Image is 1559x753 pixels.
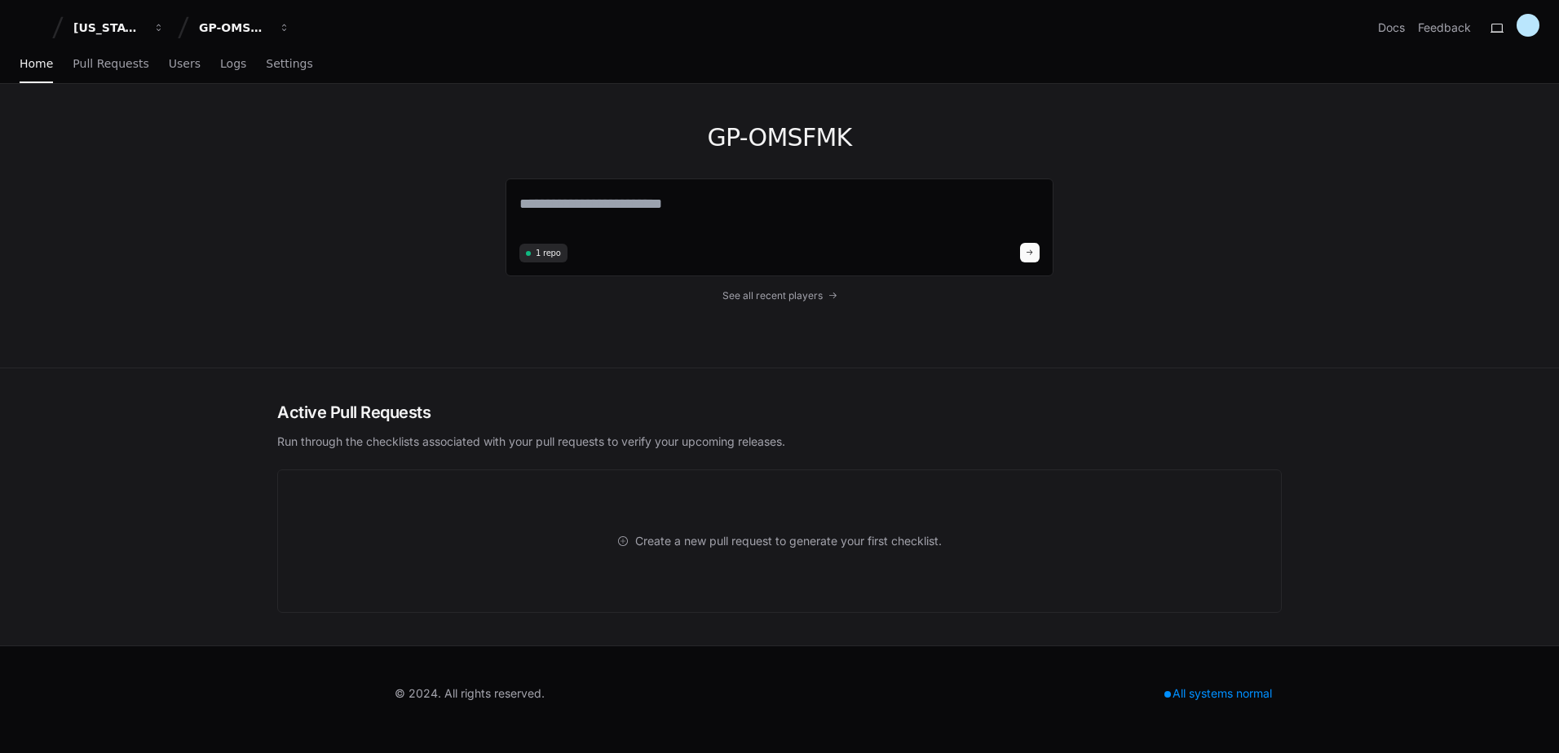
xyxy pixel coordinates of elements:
span: 1 repo [536,247,561,259]
span: See all recent players [722,289,823,302]
a: See all recent players [506,289,1053,302]
span: Create a new pull request to generate your first checklist. [635,533,942,549]
a: Users [169,46,201,83]
p: Run through the checklists associated with your pull requests to verify your upcoming releases. [277,434,1282,450]
a: Settings [266,46,312,83]
h2: Active Pull Requests [277,401,1282,424]
div: GP-OMSFMK [199,20,269,36]
span: Home [20,59,53,68]
div: © 2024. All rights reserved. [395,685,545,702]
a: Docs [1378,20,1405,36]
button: GP-OMSFMK [192,13,297,42]
span: Pull Requests [73,59,148,68]
button: [US_STATE] Pacific [67,13,171,42]
span: Users [169,59,201,68]
div: [US_STATE] Pacific [73,20,144,36]
a: Home [20,46,53,83]
span: Logs [220,59,246,68]
a: Logs [220,46,246,83]
a: Pull Requests [73,46,148,83]
div: All systems normal [1155,682,1282,705]
h1: GP-OMSFMK [506,123,1053,152]
button: Feedback [1418,20,1471,36]
span: Settings [266,59,312,68]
